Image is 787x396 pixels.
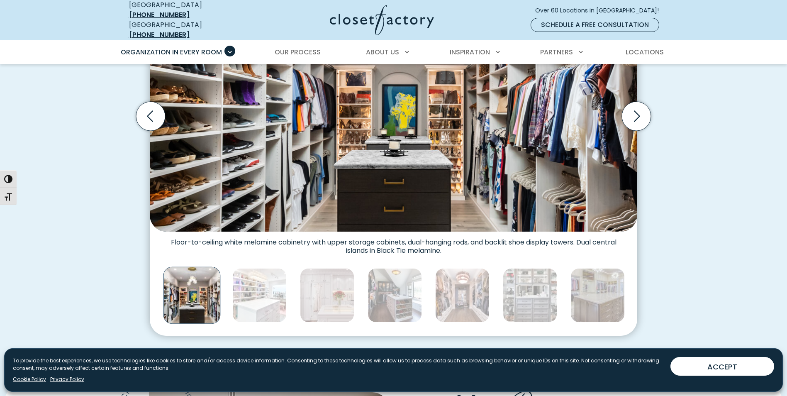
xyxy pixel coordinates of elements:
[531,18,659,32] a: Schedule a Free Consultation
[133,98,168,134] button: Previous slide
[330,5,434,35] img: Closet Factory Logo
[535,6,665,15] span: Over 60 Locations in [GEOGRAPHIC_DATA]!
[435,268,490,323] img: Elegant white closet with symmetrical shelving, brass drawer handles
[503,268,557,323] img: Modern gray closet with integrated lighting, glass display shelves for designer handbags, and a d...
[450,47,490,57] span: Inspiration
[121,47,222,57] span: Organization in Every Room
[13,357,664,372] p: To provide the best experiences, we use technologies like cookies to store and/or access device i...
[150,232,637,255] figcaption: Floor-to-ceiling white melamine cabinetry with upper storage cabinets, dual-hanging rods, and bac...
[570,268,625,323] img: Spacious closet with cream-toned cabinets, a large island with deep drawer storage, built-in glas...
[540,47,573,57] span: Partners
[366,47,399,57] span: About Us
[50,376,84,383] a: Privacy Policy
[13,376,46,383] a: Cookie Policy
[368,268,422,323] img: Stylish walk-in closet with black-framed glass cabinetry, island with shoe shelving
[129,20,249,40] div: [GEOGRAPHIC_DATA]
[129,30,190,39] a: [PHONE_NUMBER]
[275,47,321,57] span: Our Process
[115,41,672,64] nav: Primary Menu
[163,267,221,324] img: Walk-in with dual islands, extensive hanging and shoe space, and accent-lit shelves highlighting ...
[670,357,774,376] button: ACCEPT
[619,98,654,134] button: Next slide
[626,47,664,57] span: Locations
[535,3,666,18] a: Over 60 Locations in [GEOGRAPHIC_DATA]!
[129,10,190,20] a: [PHONE_NUMBER]
[232,268,287,323] img: Closet featuring a large white island, wall of shelves for shoes and boots, and a sparkling chand...
[300,268,354,323] img: Elegant white walk-in closet with ornate cabinetry, a center island, and classic molding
